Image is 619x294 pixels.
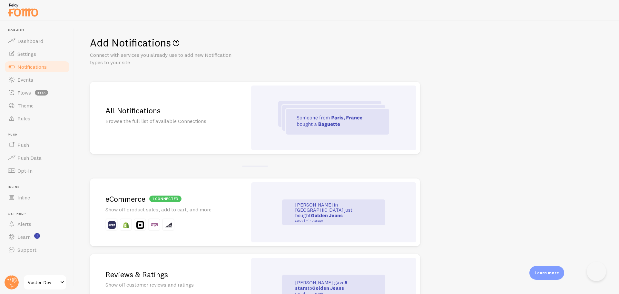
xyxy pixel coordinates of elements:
[105,106,232,116] h2: All Notifications
[4,35,70,47] a: Dashboard
[278,101,389,135] img: all-integrations.svg
[4,73,70,86] a: Events
[136,221,144,229] img: fomo_icons_square.svg
[17,167,33,174] span: Opt-In
[506,201,610,262] iframe: Help Scout Beacon - Messages and Notifications
[8,133,70,137] span: Push
[587,262,606,281] iframe: Help Scout Beacon - Open
[17,221,31,227] span: Alerts
[529,266,564,280] div: Learn more
[105,269,232,279] h2: Reviews & Ratings
[17,142,29,148] span: Push
[149,196,182,202] div: 1 connected
[108,221,116,229] img: fomo_icons_stripe.svg
[4,138,70,151] a: Push
[105,194,232,204] h2: eCommerce
[4,243,70,256] a: Support
[34,233,40,239] svg: <p>Watch New Feature Tutorials!</p>
[312,285,344,291] a: Golden Jeans
[4,86,70,99] a: Flows beta
[151,221,158,229] img: fomo_icons_woo_commerce.svg
[17,194,30,201] span: Inline
[4,60,70,73] a: Notifications
[4,112,70,125] a: Rules
[4,47,70,60] a: Settings
[4,230,70,243] a: Learn
[105,281,232,289] p: Show off customer reviews and ratings
[17,102,34,109] span: Theme
[90,51,245,66] p: Connect with services you already use to add new Notification types to your site
[8,185,70,189] span: Inline
[35,90,48,96] span: beta
[17,76,33,83] span: Events
[311,212,343,218] strong: Golden Jeans
[17,115,30,122] span: Rules
[4,99,70,112] a: Theme
[295,279,348,291] strong: 5 stars
[7,2,39,18] img: fomo-relay-logo-orange.svg
[4,164,70,177] a: Opt-In
[4,218,70,230] a: Alerts
[17,155,42,161] span: Push Data
[4,191,70,204] a: Inline
[8,212,70,216] span: Get Help
[122,221,130,229] img: fomo_icons_shopify.svg
[17,51,36,57] span: Settings
[295,202,359,222] p: [PERSON_NAME] in [GEOGRAPHIC_DATA] just bought
[8,28,70,33] span: Pop-ups
[90,178,420,246] a: 1 connectedeCommerce Show off product sales, add to cart, and more [PERSON_NAME] in [GEOGRAPHIC_D...
[535,270,559,276] p: Learn more
[17,64,47,70] span: Notifications
[90,36,604,49] h1: Add Notifications
[90,82,420,154] a: All Notifications Browse the full list of available Connections
[105,206,232,213] p: Show off product sales, add to cart, and more
[28,279,58,286] span: Vector-Dev
[4,151,70,164] a: Push Data
[105,117,232,125] p: Browse the full list of available Connections
[17,247,36,253] span: Support
[17,234,31,240] span: Learn
[17,38,43,44] span: Dashboard
[165,221,172,229] img: fomo_icons_big_commerce.svg
[295,219,358,222] small: about 4 minutes ago
[23,275,67,290] a: Vector-Dev
[17,89,31,96] span: Flows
